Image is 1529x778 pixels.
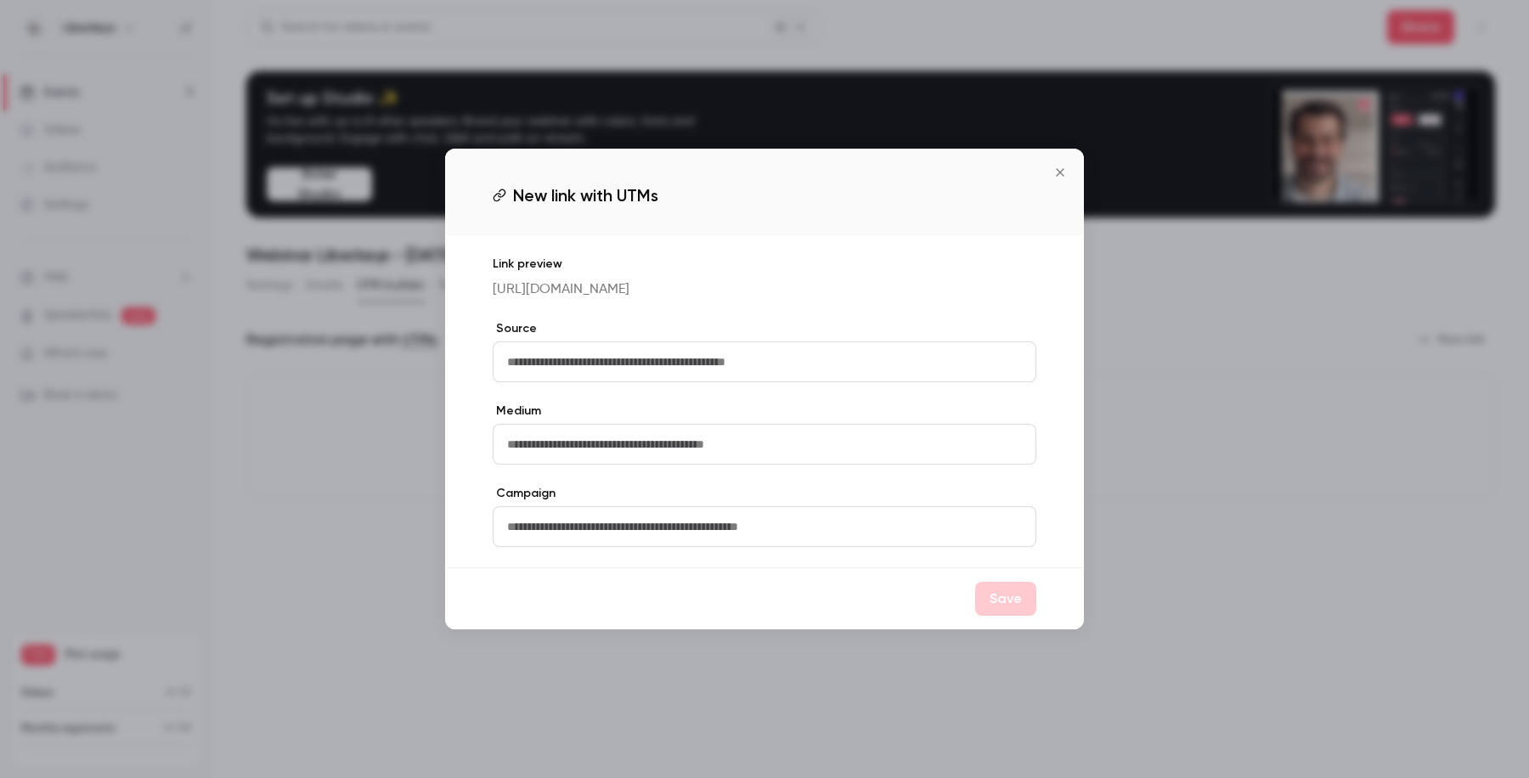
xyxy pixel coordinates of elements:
span: New link with UTMs [513,183,658,208]
p: [URL][DOMAIN_NAME] [493,279,1036,300]
label: Source [493,320,1036,337]
button: Close [1043,155,1077,189]
label: Medium [493,403,1036,420]
p: Link preview [493,256,1036,273]
label: Campaign [493,485,1036,502]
